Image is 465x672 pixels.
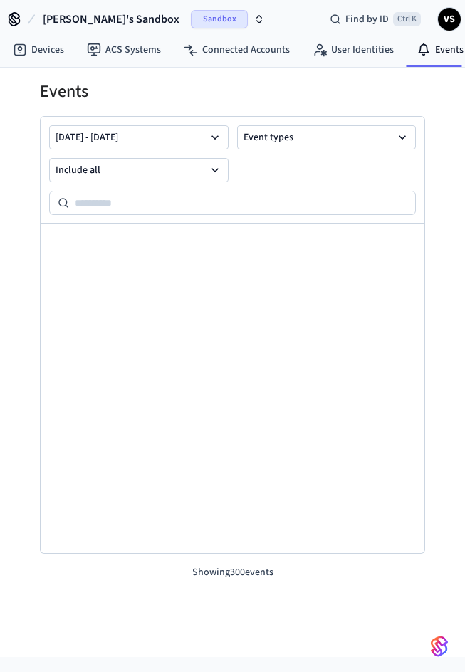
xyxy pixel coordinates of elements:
[345,12,389,26] span: Find by ID
[40,565,425,580] p: Showing 300 events
[318,6,432,32] div: Find by IDCtrl K
[49,125,229,149] button: [DATE] - [DATE]
[49,158,229,182] button: Include all
[43,11,179,28] span: [PERSON_NAME]'s Sandbox
[237,125,417,149] button: Event types
[431,635,448,658] img: SeamLogoGradient.69752ec5.svg
[75,37,172,63] a: ACS Systems
[191,10,248,28] span: Sandbox
[438,8,461,31] button: VS
[40,79,425,105] h1: Events
[393,12,421,26] span: Ctrl K
[172,37,301,63] a: Connected Accounts
[301,37,405,63] a: User Identities
[439,9,459,29] span: VS
[1,37,75,63] a: Devices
